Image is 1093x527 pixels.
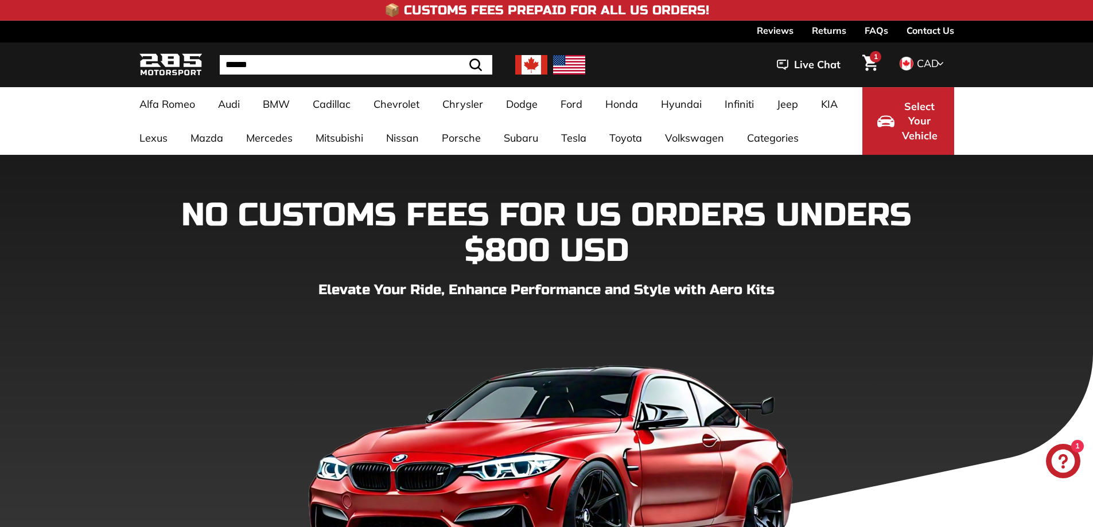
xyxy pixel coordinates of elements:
[128,121,179,155] a: Lexus
[139,198,954,268] h1: NO CUSTOMS FEES FOR US ORDERS UNDERS $800 USD
[794,57,841,72] span: Live Chat
[736,121,810,155] a: Categories
[492,121,550,155] a: Subaru
[301,87,362,121] a: Cadillac
[235,121,304,155] a: Mercedes
[762,50,855,79] button: Live Chat
[862,87,954,155] button: Select Your Vehicle
[549,87,594,121] a: Ford
[362,87,431,121] a: Chevrolet
[900,99,939,143] span: Select Your Vehicle
[220,55,492,75] input: Search
[598,121,654,155] a: Toyota
[179,121,235,155] a: Mazda
[812,21,846,40] a: Returns
[495,87,549,121] a: Dodge
[874,52,878,61] span: 1
[430,121,492,155] a: Porsche
[649,87,713,121] a: Hyundai
[917,57,939,70] span: CAD
[384,3,709,17] h4: 📦 Customs Fees Prepaid for All US Orders!
[757,21,794,40] a: Reviews
[139,52,203,79] img: Logo_285_Motorsport_areodynamics_components
[431,87,495,121] a: Chrysler
[375,121,430,155] a: Nissan
[865,21,888,40] a: FAQs
[654,121,736,155] a: Volkswagen
[907,21,954,40] a: Contact Us
[550,121,598,155] a: Tesla
[207,87,251,121] a: Audi
[855,45,885,84] a: Cart
[1043,444,1084,481] inbox-online-store-chat: Shopify online store chat
[713,87,765,121] a: Infiniti
[251,87,301,121] a: BMW
[128,87,207,121] a: Alfa Romeo
[594,87,649,121] a: Honda
[810,87,849,121] a: KIA
[139,280,954,300] p: Elevate Your Ride, Enhance Performance and Style with Aero Kits
[765,87,810,121] a: Jeep
[304,121,375,155] a: Mitsubishi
